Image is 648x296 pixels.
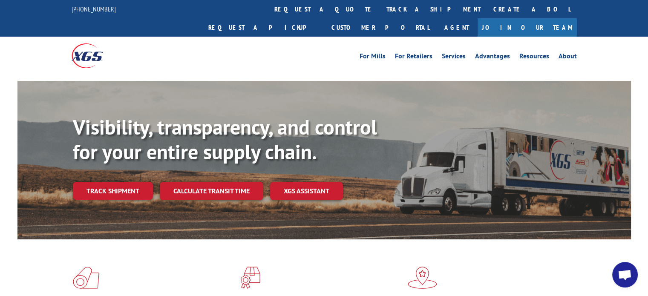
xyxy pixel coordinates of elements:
a: Calculate transit time [160,182,263,200]
a: [PHONE_NUMBER] [72,5,116,13]
div: Open chat [612,262,638,287]
b: Visibility, transparency, and control for your entire supply chain. [73,114,377,165]
a: Join Our Team [478,18,577,37]
a: Request a pickup [202,18,325,37]
a: For Retailers [395,53,432,62]
img: xgs-icon-total-supply-chain-intelligence-red [73,267,99,289]
a: Track shipment [73,182,153,200]
a: Advantages [475,53,510,62]
img: xgs-icon-focused-on-flooring-red [240,267,260,289]
a: About [559,53,577,62]
a: Resources [519,53,549,62]
img: xgs-icon-flagship-distribution-model-red [408,267,437,289]
a: XGS ASSISTANT [270,182,343,200]
a: For Mills [360,53,386,62]
a: Services [442,53,466,62]
a: Customer Portal [325,18,436,37]
a: Agent [436,18,478,37]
